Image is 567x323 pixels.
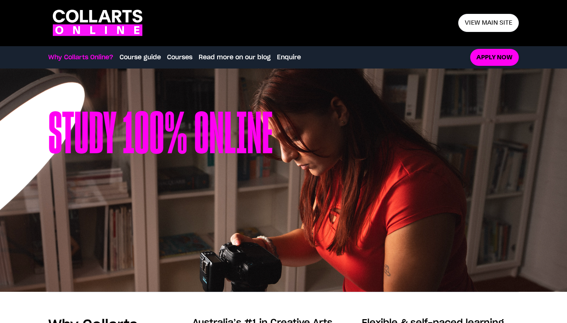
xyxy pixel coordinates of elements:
[199,53,271,62] a: Read more on our blog
[458,14,519,32] a: View main site
[48,53,113,62] a: Why Collarts Online?
[167,53,192,62] a: Courses
[120,53,161,62] a: Course guide
[470,49,519,66] a: Apply now
[48,107,273,253] h1: Study 100% online
[277,53,301,62] a: Enquire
